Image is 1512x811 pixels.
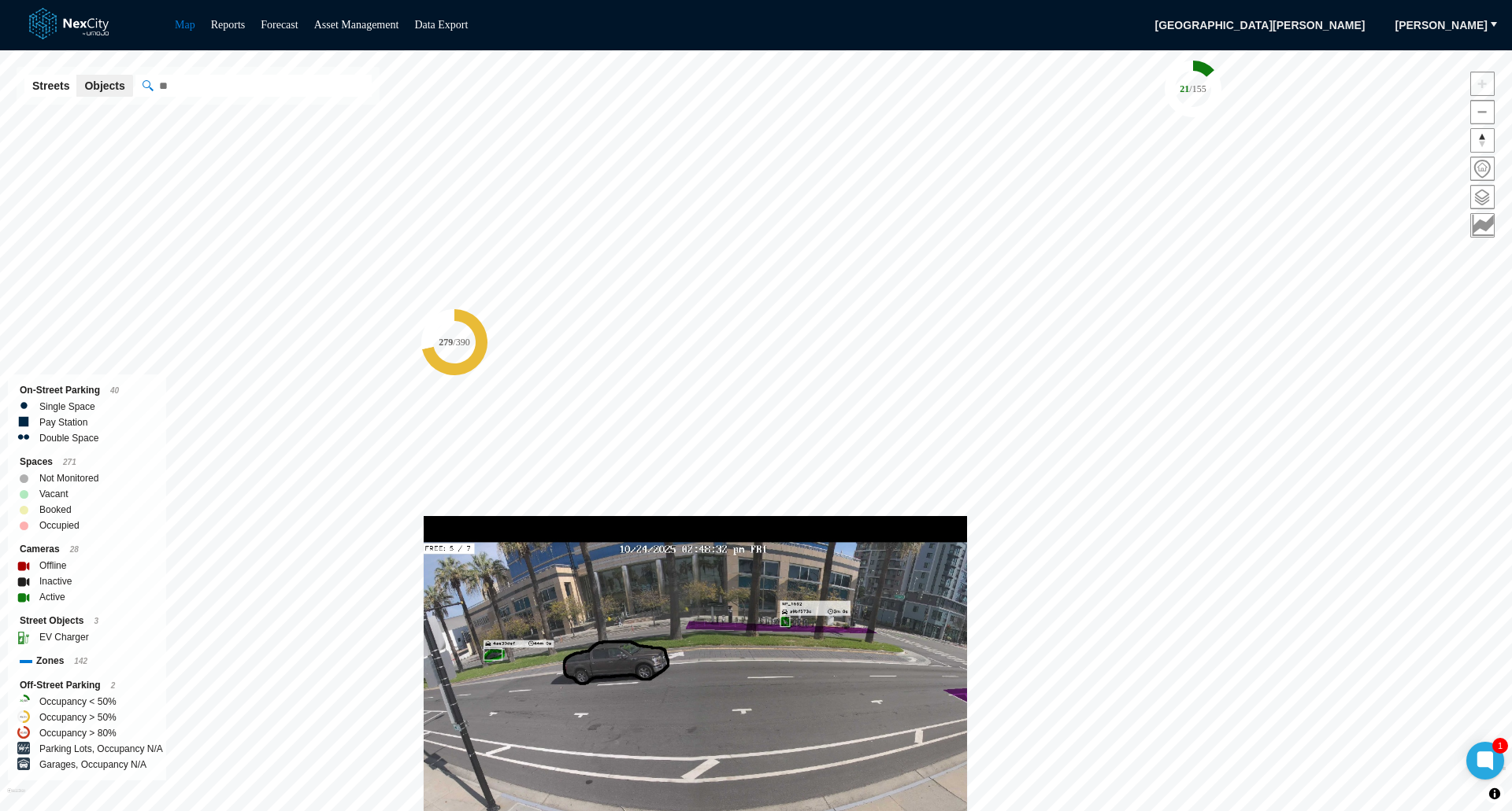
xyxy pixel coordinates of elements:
button: Objects [76,75,132,97]
span: Zoom out [1471,101,1494,123]
label: Occupancy > 80% [39,725,117,741]
tspan: 279 [439,337,453,348]
div: Cameras [20,541,154,558]
label: Parking Lots, Occupancy N/A [39,741,163,757]
span: 142 [74,657,87,665]
div: Zones [20,653,154,669]
a: Asset Management [314,19,399,31]
button: Zoom in [1470,72,1495,96]
a: Forecast [261,19,298,31]
button: Streets [24,75,77,97]
span: Objects [84,78,124,94]
div: Map marker [421,309,487,375]
label: Pay Station [39,415,87,430]
label: Active [39,589,65,605]
label: Occupancy > 50% [39,710,117,725]
button: Key metrics [1470,213,1495,238]
div: Spaces [20,454,154,470]
span: 28 [70,545,79,554]
label: Vacant [39,486,68,502]
label: Occupied [39,518,80,533]
tspan: 21 [1180,83,1189,94]
a: Reports [211,19,246,31]
tspan: / 390 [453,337,469,348]
button: Zoom out [1470,100,1495,124]
span: 2 [111,681,116,690]
label: Single Space [39,399,95,415]
a: Mapbox homepage [7,788,25,806]
span: 40 [110,386,119,395]
label: Garages, Occupancy N/A [39,757,146,772]
span: Reset bearing to north [1471,129,1494,152]
span: 3 [94,617,98,625]
tspan: / 155 [1189,83,1206,94]
button: Toggle attribution [1485,784,1504,803]
div: Off-Street Parking [20,677,154,694]
button: Reset bearing to north [1470,128,1495,153]
a: Map [175,19,195,31]
div: Street Objects [20,613,154,629]
button: Layers management [1470,185,1495,209]
span: 271 [63,458,76,466]
label: Inactive [39,573,72,589]
span: [PERSON_NAME] [1395,17,1488,33]
label: Not Monitored [39,470,98,486]
label: Occupancy < 50% [39,694,117,710]
button: [PERSON_NAME] [1385,13,1498,38]
label: EV Charger [39,629,89,645]
div: Map marker [1165,61,1221,117]
div: 1 [1492,738,1508,754]
span: Toggle attribution [1490,785,1499,802]
span: Streets [32,78,69,94]
label: Offline [39,558,66,573]
label: Booked [39,502,72,518]
div: On-Street Parking [20,382,154,399]
span: Zoom in [1471,72,1494,95]
label: Double Space [39,430,98,446]
button: Home [1470,157,1495,181]
span: [GEOGRAPHIC_DATA][PERSON_NAME] [1144,13,1375,38]
a: Data Export [414,19,468,31]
